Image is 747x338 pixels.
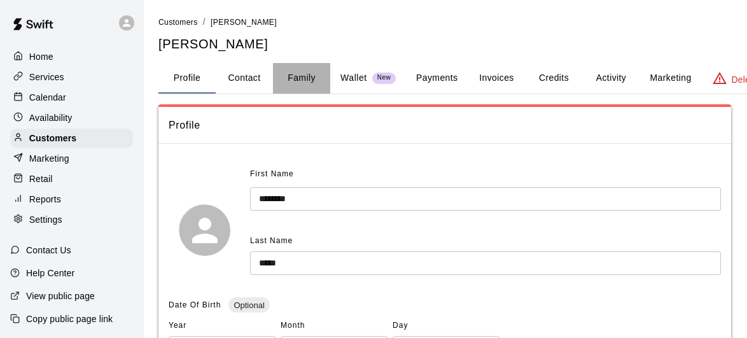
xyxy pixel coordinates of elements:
[393,316,499,336] span: Day
[10,129,133,148] a: Customers
[29,152,69,165] p: Marketing
[10,190,133,209] a: Reports
[158,18,198,27] span: Customers
[26,267,74,279] p: Help Center
[203,15,206,29] li: /
[10,108,133,127] a: Availability
[29,132,76,144] p: Customers
[26,244,71,257] p: Contact Us
[250,236,293,245] span: Last Name
[26,290,95,302] p: View public page
[250,164,294,185] span: First Name
[29,50,53,63] p: Home
[468,63,525,94] button: Invoices
[29,91,66,104] p: Calendar
[10,169,133,188] a: Retail
[29,213,62,226] p: Settings
[281,316,387,336] span: Month
[273,63,330,94] button: Family
[372,74,396,82] span: New
[216,63,273,94] button: Contact
[639,63,701,94] button: Marketing
[228,300,269,310] span: Optional
[582,63,639,94] button: Activity
[26,313,113,325] p: Copy public page link
[158,63,216,94] button: Profile
[158,17,198,27] a: Customers
[29,193,61,206] p: Reports
[10,67,133,87] a: Services
[10,88,133,107] a: Calendar
[169,316,276,336] span: Year
[525,63,582,94] button: Credits
[340,71,367,85] p: Wallet
[211,18,277,27] span: [PERSON_NAME]
[10,149,133,168] a: Marketing
[10,210,133,229] a: Settings
[406,63,468,94] button: Payments
[169,117,721,134] span: Profile
[29,71,64,83] p: Services
[169,300,221,309] span: Date Of Birth
[29,111,73,124] p: Availability
[29,173,53,185] p: Retail
[10,47,133,66] a: Home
